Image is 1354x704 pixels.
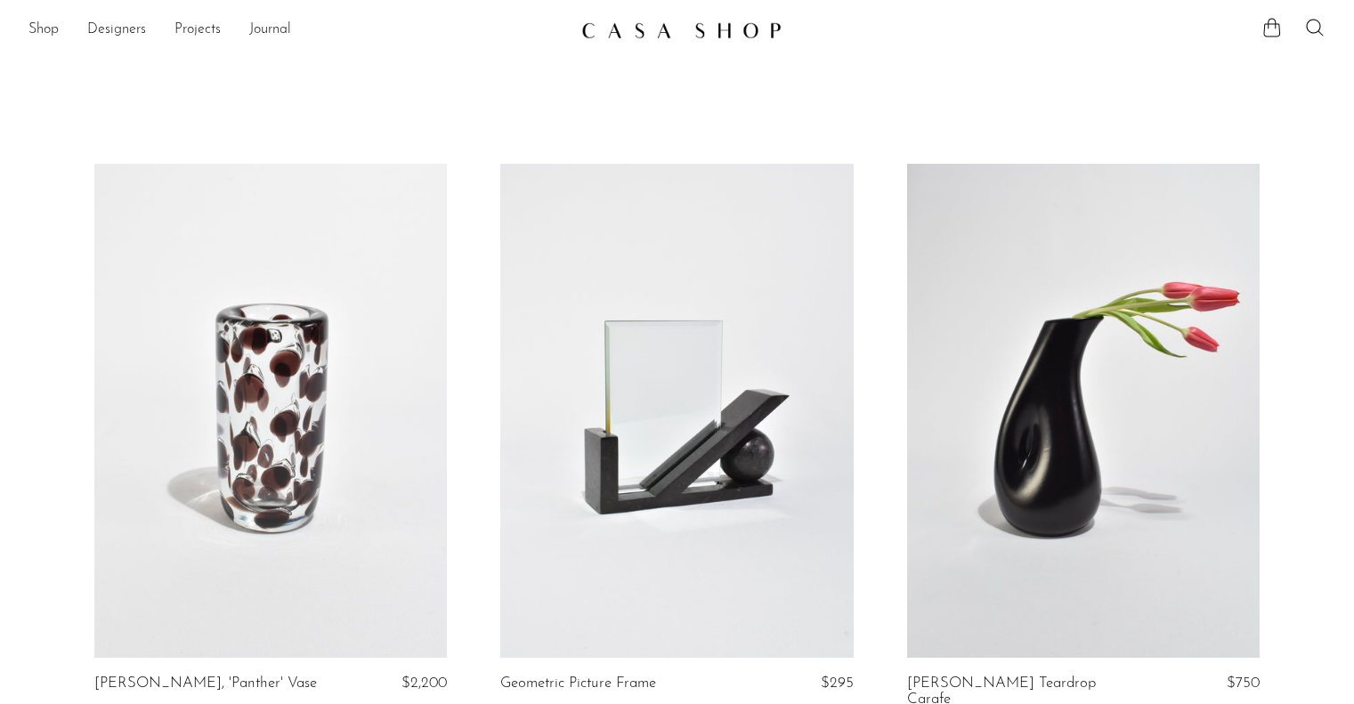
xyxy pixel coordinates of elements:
[500,676,656,692] a: Geometric Picture Frame
[87,19,146,42] a: Designers
[28,19,59,42] a: Shop
[1227,676,1260,691] span: $750
[821,676,854,691] span: $295
[174,19,221,42] a: Projects
[28,15,567,45] ul: NEW HEADER MENU
[401,676,447,691] span: $2,200
[94,676,317,692] a: [PERSON_NAME], 'Panther' Vase
[28,15,567,45] nav: Desktop navigation
[249,19,291,42] a: Journal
